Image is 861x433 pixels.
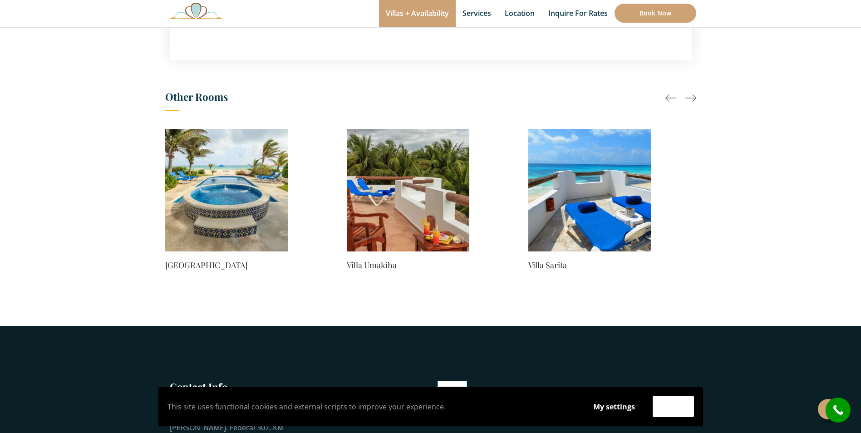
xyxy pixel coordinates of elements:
[165,259,288,271] a: [GEOGRAPHIC_DATA]
[438,381,467,425] img: Tripadvisor
[828,400,848,420] i: call
[826,398,851,423] a: call
[170,380,288,394] h3: Contact Info
[347,259,469,271] a: Villa Umakiha
[165,88,696,111] h3: Other Rooms
[167,400,576,413] p: This site uses functional cookies and external scripts to improve your experience.
[528,259,651,271] a: Villa Sarita
[165,2,227,19] img: Awesome Logo
[653,396,694,417] button: Accept
[585,396,644,417] button: My settings
[615,4,696,23] a: Book Now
